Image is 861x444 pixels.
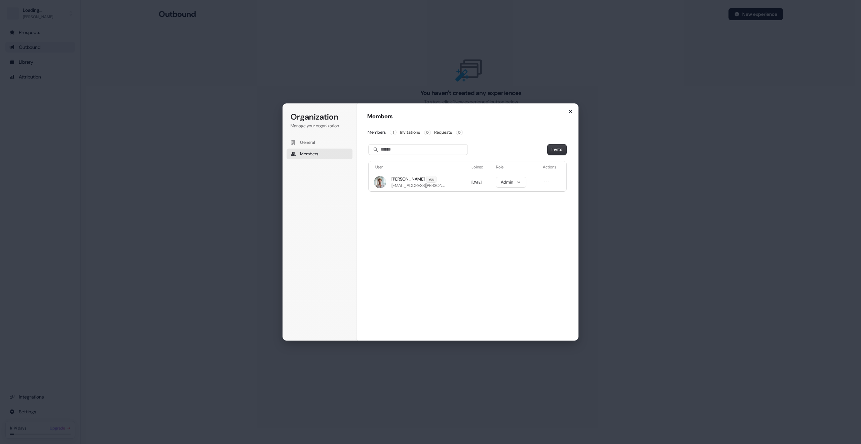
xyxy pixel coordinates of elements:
p: Manage your organization. [291,123,348,129]
th: Role [493,161,540,173]
h1: Members [367,113,568,121]
button: Open menu [543,178,551,186]
th: Actions [540,161,566,173]
button: Invitations [400,126,431,139]
span: [PERSON_NAME] [391,176,425,182]
input: Search [369,145,467,155]
th: User [369,161,469,173]
span: 1 [390,130,397,135]
button: General [287,137,352,148]
button: Members [367,126,397,139]
span: Members [300,151,318,157]
button: Admin [496,177,526,187]
button: Requests [434,126,463,139]
button: Members [287,149,352,159]
span: [EMAIL_ADDRESS][PERSON_NAME][DOMAIN_NAME] [391,183,445,189]
span: You [426,176,436,182]
span: General [300,139,315,146]
span: 0 [456,130,463,135]
button: Invite [548,145,566,155]
span: 0 [424,130,431,135]
span: [DATE] [472,180,482,185]
img: Charlie Lynch [374,176,386,188]
th: Joined [469,161,493,173]
h1: Organization [291,112,348,122]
